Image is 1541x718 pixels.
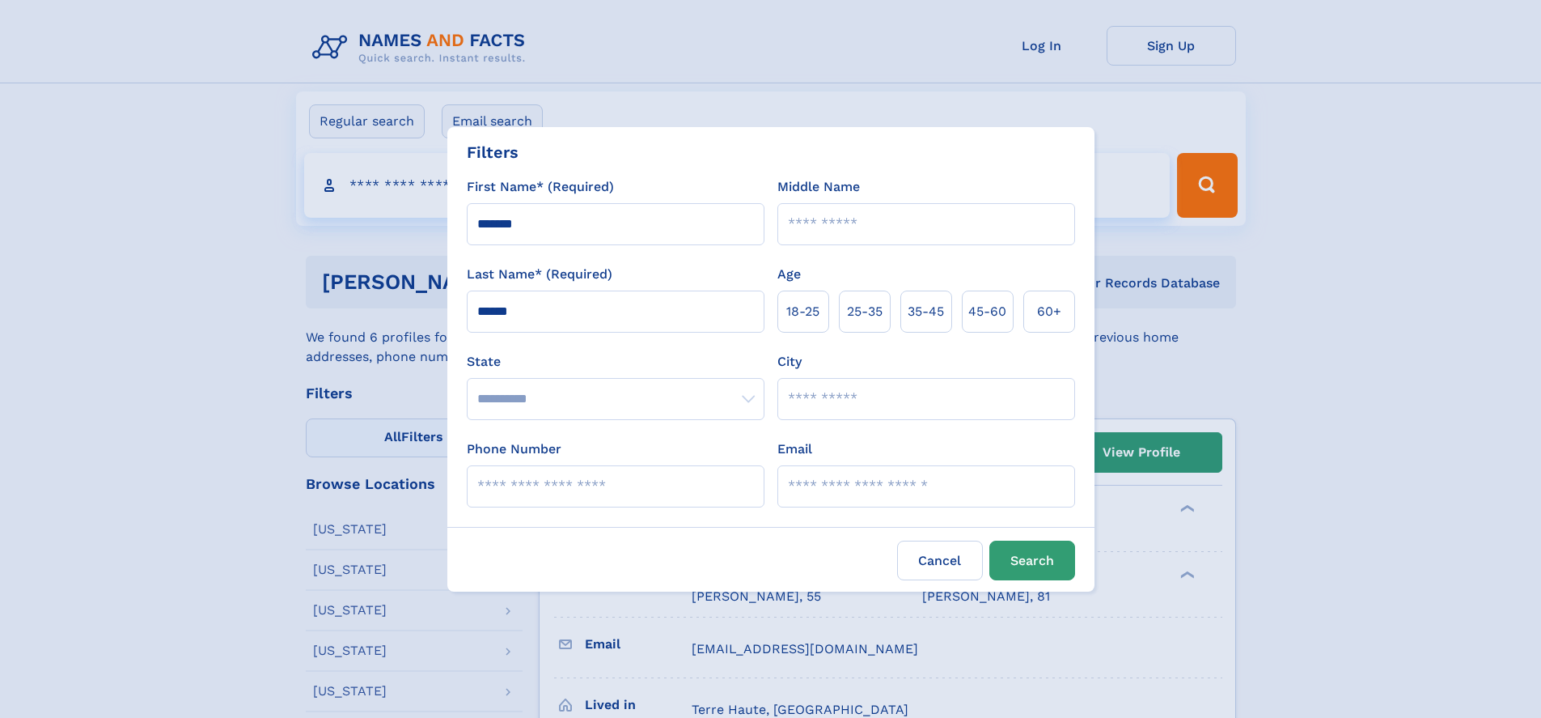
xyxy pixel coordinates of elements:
[467,265,612,284] label: Last Name* (Required)
[777,440,812,459] label: Email
[786,302,819,321] span: 18‑25
[777,352,802,372] label: City
[467,140,519,164] div: Filters
[897,541,983,580] label: Cancel
[847,302,883,321] span: 25‑35
[1037,302,1061,321] span: 60+
[968,302,1006,321] span: 45‑60
[467,352,764,372] label: State
[777,265,801,284] label: Age
[467,440,561,459] label: Phone Number
[467,177,614,197] label: First Name* (Required)
[777,177,860,197] label: Middle Name
[989,541,1075,580] button: Search
[908,302,944,321] span: 35‑45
